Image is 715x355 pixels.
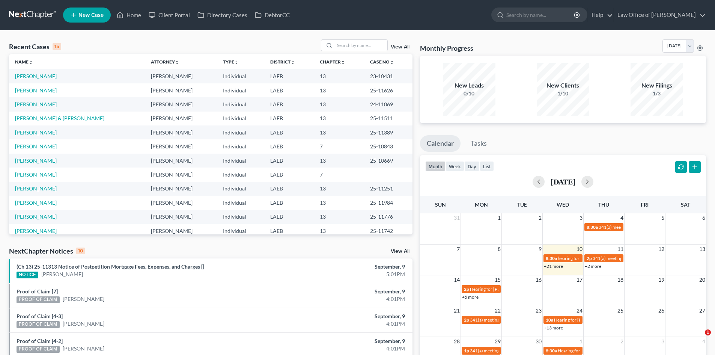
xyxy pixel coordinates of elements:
[689,329,707,347] iframe: Intercom live chat
[264,168,314,181] td: LAEB
[364,196,412,210] td: 25-11984
[280,337,405,345] div: September, 9
[364,69,412,83] td: 23-10431
[314,139,364,153] td: 7
[223,59,239,65] a: Typeunfold_more
[217,69,264,83] td: Individual
[464,135,494,152] a: Tasks
[364,224,412,238] td: 25-11742
[41,270,83,278] a: [PERSON_NAME]
[579,213,583,222] span: 3
[535,337,542,346] span: 30
[314,112,364,125] td: 13
[453,337,461,346] span: 28
[364,210,412,224] td: 25-11776
[264,83,314,97] td: LAEB
[364,97,412,111] td: 24-11069
[617,245,624,254] span: 11
[497,213,501,222] span: 1
[17,338,63,344] a: Proof of Claim [4-2]
[554,317,613,323] span: Hearing for [PERSON_NAME]
[517,201,527,208] span: Tue
[537,90,589,97] div: 1/10
[546,317,553,323] span: 10a
[217,182,264,196] td: Individual
[264,210,314,224] td: LAEB
[475,201,488,208] span: Mon
[620,213,624,222] span: 4
[17,313,63,319] a: Proof of Claim [4-3]
[456,245,461,254] span: 7
[264,112,314,125] td: LAEB
[17,296,60,303] div: PROOF OF CLAIM
[145,224,217,238] td: [PERSON_NAME]
[217,139,264,153] td: Individual
[557,201,569,208] span: Wed
[280,288,405,295] div: September, 9
[264,69,314,83] td: LAEB
[17,272,38,278] div: NOTICE
[15,185,57,192] a: [PERSON_NAME]
[217,210,264,224] td: Individual
[53,43,61,50] div: 15
[364,139,412,153] td: 25-10843
[15,143,57,150] a: [PERSON_NAME]
[9,42,61,51] div: Recent Cases
[145,8,194,22] a: Client Portal
[576,245,583,254] span: 10
[705,329,711,335] span: 1
[617,306,624,315] span: 25
[370,59,394,65] a: Case Nounfold_more
[506,8,575,22] input: Search by name...
[658,275,665,284] span: 19
[314,125,364,139] td: 13
[443,90,495,97] div: 0/10
[145,154,217,168] td: [PERSON_NAME]
[620,337,624,346] span: 2
[585,263,601,269] a: +2 more
[15,115,104,121] a: [PERSON_NAME] & [PERSON_NAME]
[217,168,264,181] td: Individual
[464,161,480,171] button: day
[217,112,264,125] td: Individual
[544,263,563,269] a: +21 more
[558,255,616,261] span: hearing for [PERSON_NAME]
[280,345,405,352] div: 4:01PM
[280,295,405,303] div: 4:01PM
[658,245,665,254] span: 12
[314,97,364,111] td: 13
[145,97,217,111] td: [PERSON_NAME]
[217,196,264,210] td: Individual
[270,59,295,65] a: Districtunfold_more
[494,337,501,346] span: 29
[145,139,217,153] td: [PERSON_NAME]
[364,125,412,139] td: 25-11389
[631,90,683,97] div: 1/3
[546,255,557,261] span: 8:30a
[63,345,104,352] a: [PERSON_NAME]
[314,182,364,196] td: 13
[480,161,494,171] button: list
[145,168,217,181] td: [PERSON_NAME]
[17,346,60,353] div: PROOF OF CLAIM
[364,182,412,196] td: 25-11251
[420,44,473,53] h3: Monthly Progress
[145,112,217,125] td: [PERSON_NAME]
[15,213,57,220] a: [PERSON_NAME]
[587,255,592,261] span: 2p
[320,59,345,65] a: Chapterunfold_more
[443,81,495,90] div: New Leads
[446,161,464,171] button: week
[217,224,264,238] td: Individual
[661,213,665,222] span: 5
[15,171,57,178] a: [PERSON_NAME]
[537,81,589,90] div: New Clients
[314,210,364,224] td: 13
[588,8,613,22] a: Help
[264,224,314,238] td: LAEB
[341,60,345,65] i: unfold_more
[15,129,57,136] a: [PERSON_NAME]
[217,125,264,139] td: Individual
[453,275,461,284] span: 14
[364,112,412,125] td: 25-11511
